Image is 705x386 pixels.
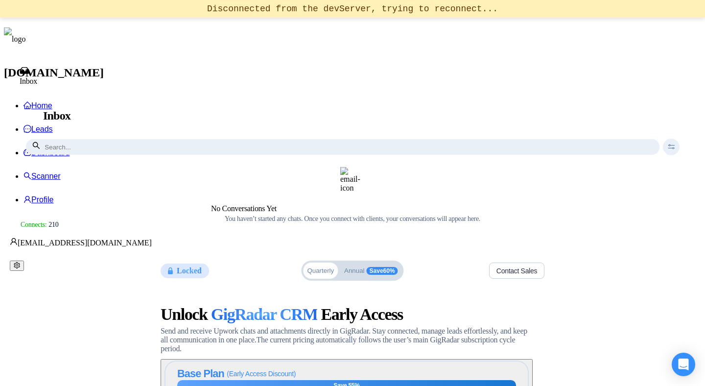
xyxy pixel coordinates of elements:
[10,238,18,245] span: user
[489,263,544,279] button: Contact Sales
[177,266,202,275] span: Locked
[4,27,25,51] img: logo
[307,267,334,274] span: Quarterly
[227,370,296,378] span: ( Early Access Discount )
[340,167,365,192] img: email-icon
[211,204,277,213] span: No Conversations Yet
[10,261,24,271] button: setting
[161,327,533,353] span: Send and receive Upwork chats and attachments directly in GigRadar. Stay connected, manage leads ...
[340,263,402,279] button: AnnualSave60%
[225,214,480,223] p: You haven’t started any chats. Once you connect with clients, your conversations will appear here.
[10,261,24,269] a: setting
[367,267,398,275] span: Save 60 %
[20,77,37,85] span: Inbox
[32,142,40,152] span: search
[14,262,20,268] span: setting
[4,61,701,84] h1: [DOMAIN_NAME]
[303,263,338,279] button: Quarterly
[26,136,659,158] input: Search...
[20,93,685,139] h1: Inbox
[10,221,18,229] img: upwork-logo.png
[211,305,318,323] span: GigRadar CRM
[177,367,224,380] span: Base Plan
[344,267,365,274] span: Annual
[672,353,695,376] div: Open Intercom Messenger
[161,306,533,323] span: Unlock Early Access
